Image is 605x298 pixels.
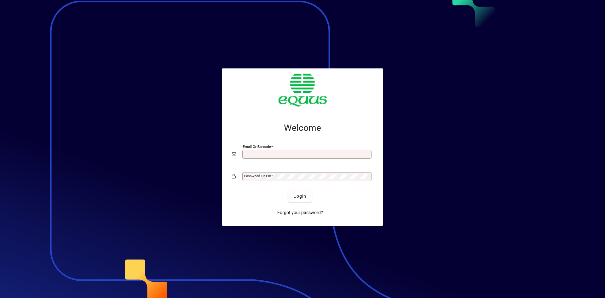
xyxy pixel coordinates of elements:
h2: Welcome [232,123,373,133]
mat-label: Email or Barcode [243,144,271,149]
span: Forgot your password? [277,209,323,216]
mat-label: Password or Pin [244,174,271,178]
a: Forgot your password? [275,207,326,218]
button: Login [288,190,311,202]
span: Login [293,193,306,200]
